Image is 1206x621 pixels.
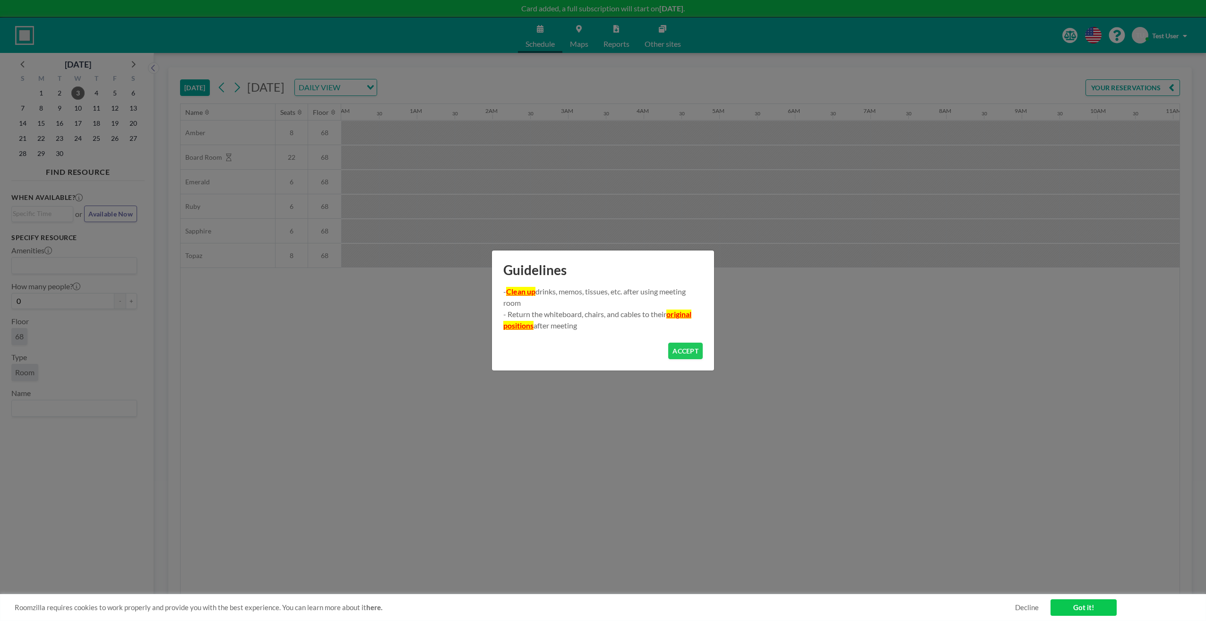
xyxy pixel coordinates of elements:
[1051,599,1117,616] a: Got it!
[1015,603,1039,612] a: Decline
[503,286,703,309] p: - drinks, memos, tissues, etc. after using meeting room
[492,250,714,286] h1: Guidelines
[366,603,382,612] a: here.
[503,309,703,331] p: - Return the whiteboard, chairs, and cables to their after meeting
[506,287,535,296] u: Clean up
[15,603,1015,612] span: Roomzilla requires cookies to work properly and provide you with the best experience. You can lea...
[668,343,703,359] button: ACCEPT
